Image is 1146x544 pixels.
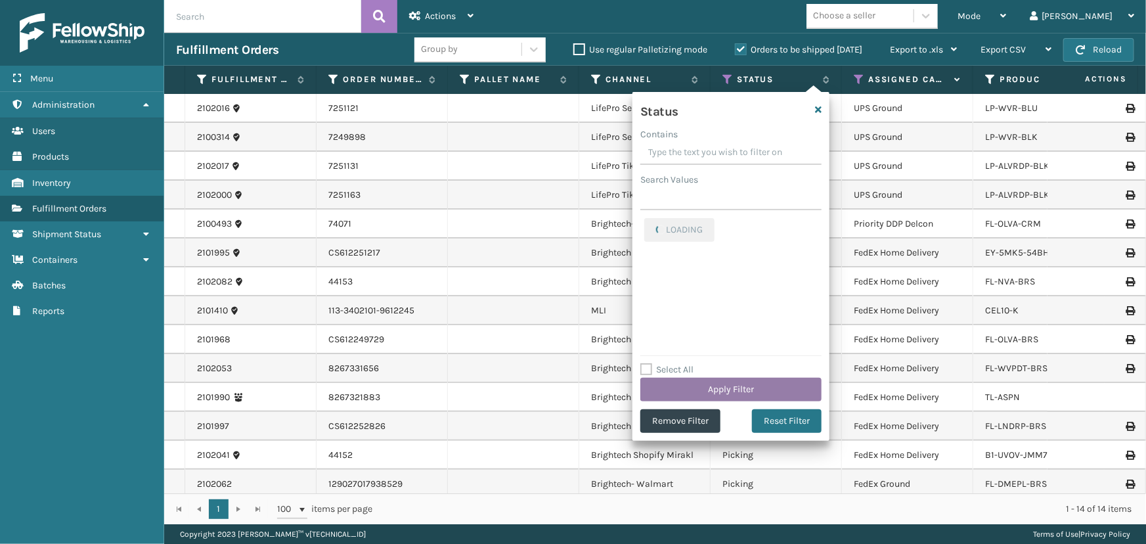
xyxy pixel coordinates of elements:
h3: Fulfillment Orders [176,42,278,58]
a: 2101995 [197,246,230,260]
label: Channel [606,74,685,85]
label: Use regular Palletizing mode [573,44,707,55]
td: FedEx Ground [842,470,973,499]
span: Inventory [32,177,71,189]
i: Print Label [1126,219,1134,229]
a: 2101997 [197,420,229,433]
span: items per page [277,499,373,519]
a: B1-UVOV-JMM7 [985,449,1047,461]
button: Remove Filter [640,409,720,433]
td: 7249898 [317,123,448,152]
a: CEL10-K [985,305,1019,316]
span: Export to .xls [890,44,943,55]
a: LP-ALVRDP-BLK [985,160,1049,171]
td: Brightech Target [579,354,711,383]
td: FedEx Home Delivery [842,296,973,325]
img: logo [20,13,144,53]
a: 2102053 [197,362,232,375]
a: FL-WVPDT-BRS [985,363,1047,374]
a: 2102041 [197,449,230,462]
label: Orders to be shipped [DATE] [735,44,862,55]
label: Product SKU [1000,74,1079,85]
td: 7251163 [317,181,448,210]
span: Reports [32,306,64,317]
span: Products [32,151,69,162]
td: Brightech Shopify Mirakl [579,267,711,296]
a: FL-DMEPL-BRS [985,478,1047,489]
div: 1 - 14 of 14 items [391,503,1132,516]
td: Brightech- Walmart [579,470,711,499]
a: TL-ASPN [985,392,1020,403]
td: Picking [711,470,842,499]
td: 8267331656 [317,354,448,383]
i: Print Label [1126,133,1134,142]
i: Print Label [1126,277,1134,286]
a: Terms of Use [1033,530,1078,539]
span: Menu [30,73,53,84]
td: FedEx Home Delivery [842,267,973,296]
i: Print Label [1126,364,1134,373]
span: Mode [958,11,981,22]
a: FL-OLVA-BRS [985,334,1038,345]
button: Reload [1063,38,1134,62]
td: CS612252826 [317,412,448,441]
i: Print Label [1126,480,1134,489]
a: 2102000 [197,189,232,202]
td: Brightech Wayfair [579,412,711,441]
i: Print Label [1126,451,1134,460]
a: LP-ALVRDP-BLK [985,189,1049,200]
span: Fulfillment Orders [32,203,106,214]
td: Brightech Wayfair [579,238,711,267]
label: Status [737,74,816,85]
i: Print Label [1126,248,1134,258]
span: Users [32,125,55,137]
span: 100 [277,503,297,516]
td: UPS Ground [842,181,973,210]
td: 44152 [317,441,448,470]
td: Priority DDP Delcon [842,210,973,238]
td: CS612249729 [317,325,448,354]
td: 44153 [317,267,448,296]
label: Order Number [343,74,422,85]
td: UPS Ground [842,152,973,181]
td: 7251131 [317,152,448,181]
td: MLI [579,296,711,325]
i: Print Label [1126,422,1134,431]
a: 2102062 [197,478,232,491]
td: Brightech Target [579,383,711,412]
td: LifePro SellerCloud [579,123,711,152]
td: Brightech- Shopify [579,210,711,238]
a: 2102017 [197,160,229,173]
td: LifePro SellerCloud [579,94,711,123]
a: FL-NVA-BRS [985,276,1035,287]
div: Group by [421,43,458,57]
span: Export CSV [981,44,1026,55]
a: 2101990 [197,391,230,404]
td: Picking [711,441,842,470]
a: 2100314 [197,131,230,144]
input: Type the text you wish to filter on [640,141,822,165]
a: Privacy Policy [1080,530,1130,539]
td: FedEx Home Delivery [842,238,973,267]
a: 2101410 [197,304,228,317]
i: Print Label [1126,162,1134,171]
i: Print Label [1126,335,1134,344]
a: EY-5MK5-54BH [985,247,1049,258]
span: Batches [32,280,66,291]
td: UPS Ground [842,94,973,123]
td: Brightech Wayfair [579,325,711,354]
td: 129027017938529 [317,470,448,499]
a: 2101968 [197,333,231,346]
span: Containers [32,254,77,265]
span: Shipment Status [32,229,101,240]
td: LifePro TikTok Sellercloud [579,152,711,181]
td: CS612251217 [317,238,448,267]
td: 74071 [317,210,448,238]
i: Print Label [1126,104,1134,113]
span: Actions [425,11,456,22]
i: Print Label [1126,306,1134,315]
span: Administration [32,99,95,110]
td: LifePro TikTok Sellercloud [579,181,711,210]
button: LOADING [644,218,715,242]
td: UPS Ground [842,123,973,152]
